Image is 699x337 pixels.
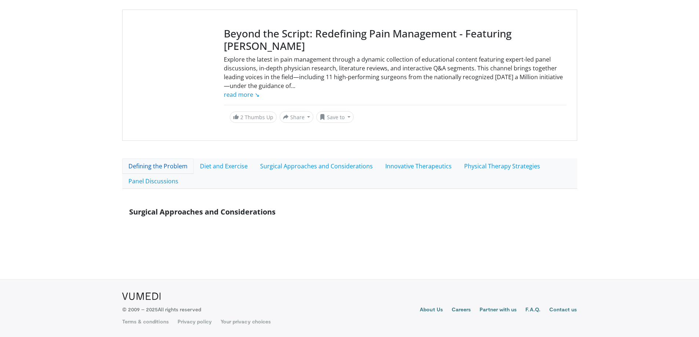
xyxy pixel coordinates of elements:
a: Defining the Problem [122,158,194,174]
a: Diet and Exercise [194,158,254,174]
span: ... [224,82,295,99]
span: All rights reserved [158,306,201,312]
a: F.A.Q. [525,306,540,315]
a: About Us [420,306,443,315]
a: Terms & conditions [122,318,169,325]
img: VuMedi Logo [122,293,161,300]
button: Save to [316,111,354,123]
p: © 2009 – 2025 [122,306,201,313]
a: Surgical Approaches and Considerations [254,158,379,174]
div: Explore the latest in pain management through a dynamic collection of educational content featuri... [224,55,567,99]
span: 2 [240,114,243,121]
h3: Beyond the Script: Redefining Pain Management - Featuring [PERSON_NAME] [224,28,567,52]
a: read more ↘ [224,91,259,99]
a: 2 Thumbs Up [230,111,277,123]
a: Privacy policy [178,318,212,325]
a: Partner with us [480,306,517,315]
button: Share [280,111,314,123]
a: Physical Therapy Strategies [458,158,546,174]
a: Panel Discussions [122,173,185,189]
a: Your privacy choices [221,318,271,325]
a: Innovative Therapeutics [379,158,458,174]
a: Contact us [549,306,577,315]
a: Careers [452,306,471,315]
span: Surgical Approaches and Considerations [129,207,276,217]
